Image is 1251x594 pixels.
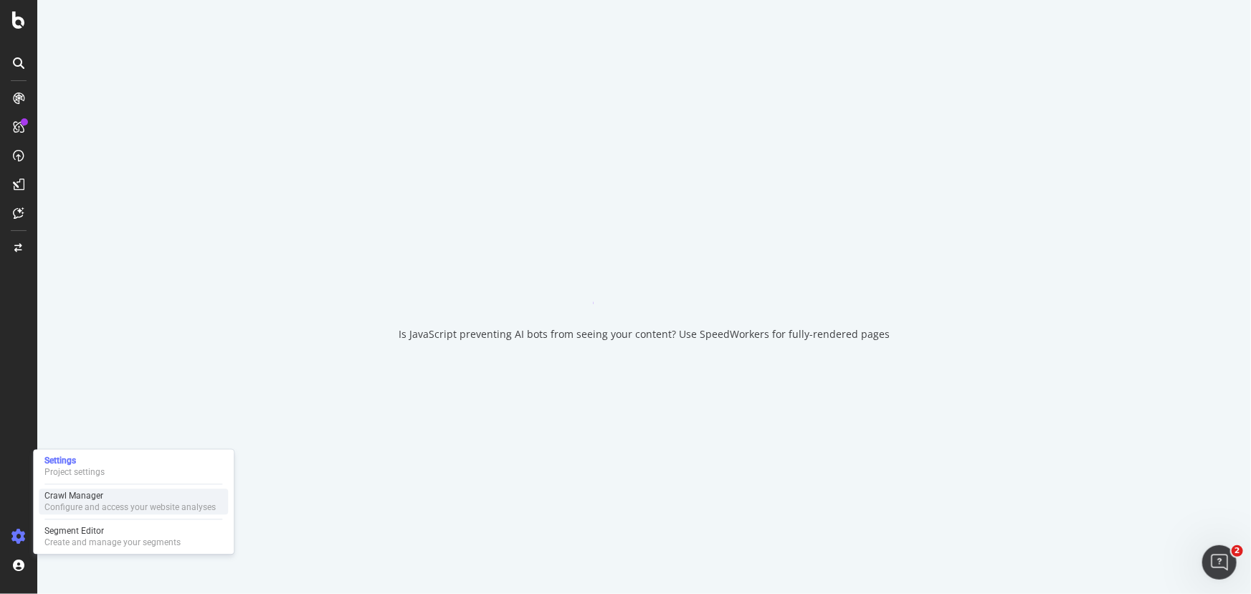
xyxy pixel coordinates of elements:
iframe: Intercom live chat [1202,545,1237,580]
div: Settings [44,456,105,467]
div: animation [593,253,696,304]
div: Crawl Manager [44,491,216,502]
div: Segment Editor [44,526,181,537]
div: Create and manage your segments [44,537,181,549]
div: Configure and access your website analyses [44,502,216,514]
a: SettingsProject settings [39,454,228,480]
a: Segment EditorCreate and manage your segments [39,524,228,550]
div: Project settings [44,467,105,478]
div: Is JavaScript preventing AI bots from seeing your content? Use SpeedWorkers for fully-rendered pages [399,327,890,341]
span: 2 [1232,545,1243,557]
a: Crawl ManagerConfigure and access your website analyses [39,489,228,515]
